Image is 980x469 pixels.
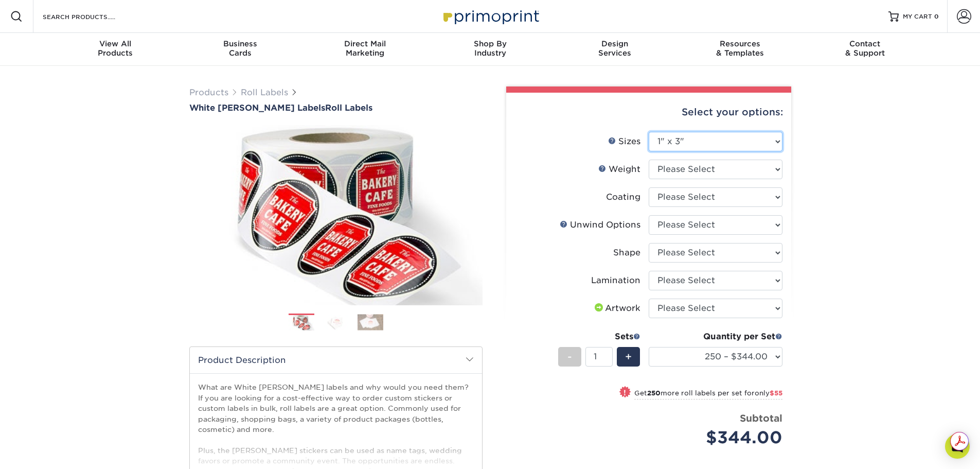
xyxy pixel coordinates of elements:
span: $55 [770,389,782,397]
div: Weight [598,163,640,176]
strong: Subtotal [740,412,782,424]
a: Roll Labels [241,88,288,97]
span: White [PERSON_NAME] Labels [189,103,325,113]
a: Contact& Support [803,33,928,66]
div: Quantity per Set [649,331,782,343]
img: Roll Labels 03 [358,314,383,330]
div: Coating [606,191,640,203]
div: Open Intercom Messenger [945,434,970,459]
a: DesignServices [553,33,678,66]
div: Cards [177,39,302,58]
span: - [567,349,572,364]
a: BusinessCards [177,33,302,66]
span: + [625,349,632,364]
a: Shop ByIndustry [427,33,553,66]
img: Roll Labels 01 [289,314,314,332]
div: Sets [558,331,640,343]
span: ! [623,387,626,398]
h1: Roll Labels [189,103,483,113]
span: Contact [803,39,928,48]
span: Direct Mail [302,39,427,48]
a: Resources& Templates [678,33,803,66]
span: 0 [934,13,939,20]
a: Direct MailMarketing [302,33,427,66]
small: Get more roll labels per set for [634,389,782,399]
a: Products [189,88,228,97]
div: $344.00 [656,425,782,450]
img: Primoprint [439,5,542,27]
div: Services [553,39,678,58]
div: Select your options: [514,93,783,132]
span: Resources [678,39,803,48]
span: Shop By [427,39,553,48]
span: MY CART [903,12,932,21]
span: only [755,389,782,397]
div: Artwork [593,302,640,315]
div: Shape [613,247,640,259]
div: Unwind Options [560,219,640,231]
span: Business [177,39,302,48]
span: View All [53,39,178,48]
div: & Support [803,39,928,58]
span: Design [553,39,678,48]
a: White [PERSON_NAME] LabelsRoll Labels [189,103,483,113]
div: Products [53,39,178,58]
input: SEARCH PRODUCTS..... [42,10,142,23]
a: View AllProducts [53,33,178,66]
div: Marketing [302,39,427,58]
div: Industry [427,39,553,58]
h2: Product Description [190,347,482,373]
img: White BOPP Labels 01 [189,114,483,317]
div: Lamination [591,274,640,287]
div: & Templates [678,39,803,58]
div: Sizes [608,135,640,148]
img: Roll Labels 02 [323,314,349,330]
strong: 250 [647,389,661,397]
